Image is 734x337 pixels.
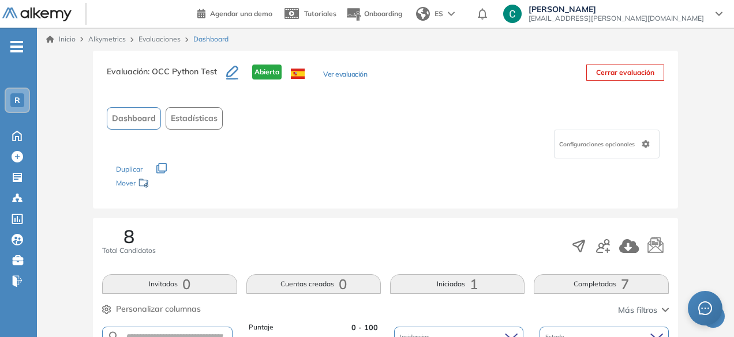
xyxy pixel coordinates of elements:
[107,107,161,130] button: Dashboard
[107,65,226,89] h3: Evaluación
[416,7,430,21] img: world
[448,12,455,16] img: arrow
[559,140,637,149] span: Configuraciones opcionales
[346,2,402,26] button: Onboarding
[534,274,668,294] button: Completadas7
[88,35,126,43] span: Alkymetrics
[618,304,669,316] button: Más filtros
[554,130,660,158] div: Configuraciones opcionales
[618,304,657,316] span: Más filtros
[112,112,156,124] span: Dashboard
[193,34,229,44] span: Dashboard
[210,9,272,18] span: Agendar una demo
[102,303,201,315] button: Personalizar columnas
[166,107,223,130] button: Estadísticas
[529,14,704,23] span: [EMAIL_ADDRESS][PERSON_NAME][DOMAIN_NAME]
[246,274,381,294] button: Cuentas creadas0
[116,173,231,195] div: Mover
[171,112,218,124] span: Estadísticas
[102,245,156,256] span: Total Candidatos
[10,46,23,48] i: -
[249,322,274,333] span: Puntaje
[291,69,305,79] img: ESP
[364,9,402,18] span: Onboarding
[435,9,443,19] span: ES
[116,303,201,315] span: Personalizar columnas
[698,301,712,315] span: message
[586,65,664,81] button: Cerrar evaluación
[138,35,181,43] a: Evaluaciones
[148,66,217,77] span: : OCC Python Test
[14,96,20,105] span: R
[46,34,76,44] a: Inicio
[123,227,134,245] span: 8
[102,274,237,294] button: Invitados0
[304,9,336,18] span: Tutoriales
[390,274,525,294] button: Iniciadas1
[351,322,378,333] span: 0 - 100
[197,6,272,20] a: Agendar una demo
[2,7,72,22] img: Logo
[323,69,367,81] button: Ver evaluación
[529,5,704,14] span: [PERSON_NAME]
[116,165,143,173] span: Duplicar
[252,65,282,79] span: Abierta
